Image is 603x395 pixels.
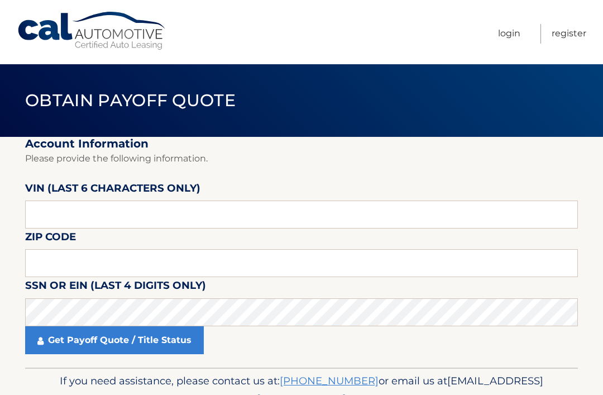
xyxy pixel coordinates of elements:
a: Cal Automotive [17,11,167,51]
a: [PHONE_NUMBER] [280,374,379,387]
label: VIN (last 6 characters only) [25,180,200,201]
a: Get Payoff Quote / Title Status [25,326,204,354]
a: Login [498,24,520,44]
h2: Account Information [25,137,578,151]
a: Register [552,24,586,44]
label: Zip Code [25,229,76,249]
p: Please provide the following information. [25,151,578,166]
label: SSN or EIN (last 4 digits only) [25,277,206,298]
span: Obtain Payoff Quote [25,90,236,111]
